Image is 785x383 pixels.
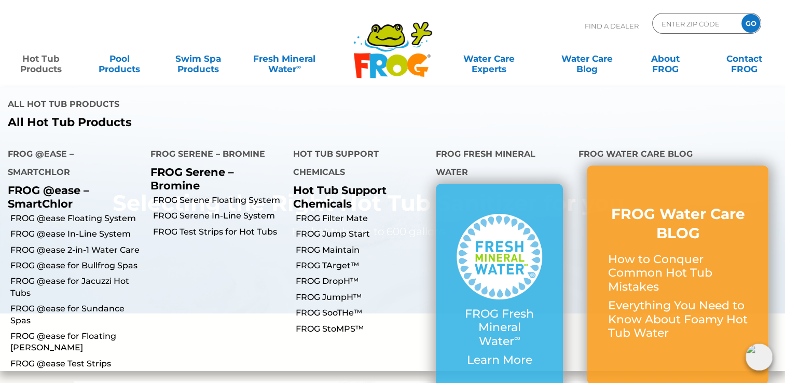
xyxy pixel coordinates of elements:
[153,195,285,206] a: FROG Serene Floating System
[296,260,428,271] a: FROG TArget™
[8,95,384,116] h4: All Hot Tub Products
[89,48,150,69] a: PoolProducts
[296,307,428,319] a: FROG SooTHe™
[457,214,542,373] a: FROG Fresh Mineral Water∞ Learn More
[296,292,428,303] a: FROG JumpH™
[10,213,143,224] a: FROG @ease Floating System
[8,145,135,184] h4: FROG @ease – SmartChlor
[10,358,143,370] a: FROG @ease Test Strips
[608,204,748,242] h3: FROG Water Care BLOG
[293,184,387,210] a: Hot Tub Support Chemicals
[10,260,143,271] a: FROG @ease for Bullfrog Spas
[296,213,428,224] a: FROG Filter Mate
[10,228,143,240] a: FROG @ease In-Line System
[246,48,323,69] a: Fresh MineralWater∞
[608,204,748,345] a: FROG Water Care BLOG How to Conquer Common Hot Tub Mistakes Everything You Need to Know About Foa...
[8,184,135,210] p: FROG @ease – SmartChlor
[10,244,143,256] a: FROG @ease 2-in-1 Water Care
[514,333,520,343] sup: ∞
[153,210,285,222] a: FROG Serene In-Line System
[457,353,542,367] p: Learn More
[296,276,428,287] a: FROG DropH™
[436,145,563,184] h4: FROG Fresh Mineral Water
[608,299,748,340] p: Everything You Need to Know About Foamy Hot Tub Water
[746,344,773,371] img: openIcon
[10,331,143,354] a: FROG @ease for Floating [PERSON_NAME]
[293,145,420,184] h4: Hot Tub Support Chemicals
[635,48,696,69] a: AboutFROG
[296,228,428,240] a: FROG Jump Start
[608,253,748,294] p: How to Conquer Common Hot Tub Mistakes
[296,323,428,335] a: FROG StoMPS™
[660,16,731,31] input: Zip Code Form
[741,14,760,33] input: GO
[10,303,143,326] a: FROG @ease for Sundance Spas
[153,226,285,238] a: FROG Test Strips for Hot Tubs
[713,48,775,69] a: ContactFROG
[10,48,72,69] a: Hot TubProducts
[150,145,278,166] h4: FROG Serene – Bromine
[579,145,777,166] h4: FROG Water Care Blog
[439,48,539,69] a: Water CareExperts
[556,48,617,69] a: Water CareBlog
[10,276,143,299] a: FROG @ease for Jacuzzi Hot Tubs
[168,48,229,69] a: Swim SpaProducts
[8,116,384,129] a: All Hot Tub Products
[150,166,278,191] p: FROG Serene – Bromine
[296,244,428,256] a: FROG Maintain
[457,307,542,348] p: FROG Fresh Mineral Water
[296,63,301,71] sup: ∞
[585,13,639,39] p: Find A Dealer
